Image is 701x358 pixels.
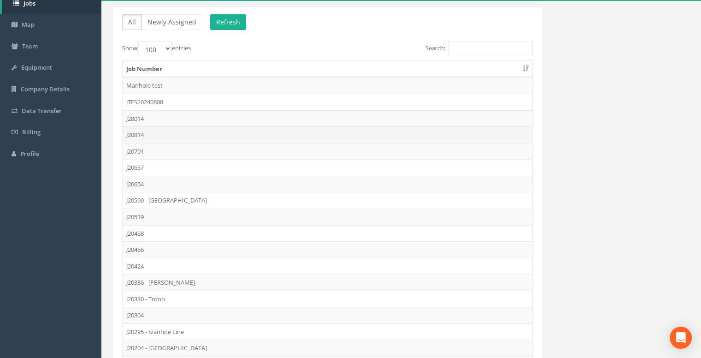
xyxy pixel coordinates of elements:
[210,14,246,30] button: Refresh
[137,42,172,55] select: Showentries
[123,126,532,143] td: J20814
[123,159,532,176] td: J20657
[123,143,532,160] td: J20701
[123,340,532,356] td: J20204 - [GEOGRAPHIC_DATA]
[123,176,532,192] td: J20654
[670,327,692,349] div: Open Intercom Messenger
[123,61,532,78] th: Job Number: activate to sort column ascending
[123,307,532,323] td: J20304
[123,323,532,340] td: J20295 - Ivanhoe Line
[123,77,532,94] td: Manhole test
[123,192,532,209] td: J20590 - [GEOGRAPHIC_DATA]
[123,94,532,110] td: JTES20240808
[21,63,52,72] span: Equipment
[123,291,532,307] td: J20330 - Toton
[123,225,532,242] td: J20458
[123,274,532,291] td: J20336 - [PERSON_NAME]
[22,20,35,29] span: Map
[123,241,532,258] td: J20456
[141,14,202,30] button: Newly Assigned
[22,128,41,136] span: Billing
[21,85,70,93] span: Company Details
[425,42,533,55] label: Search:
[123,110,532,127] td: J28014
[22,42,38,50] span: Team
[122,14,142,30] button: All
[123,209,532,225] td: J20519
[20,149,39,158] span: Profile
[22,107,62,115] span: Data Transfer
[123,258,532,274] td: J20424
[448,42,533,55] input: Search:
[122,42,191,55] label: Show entries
